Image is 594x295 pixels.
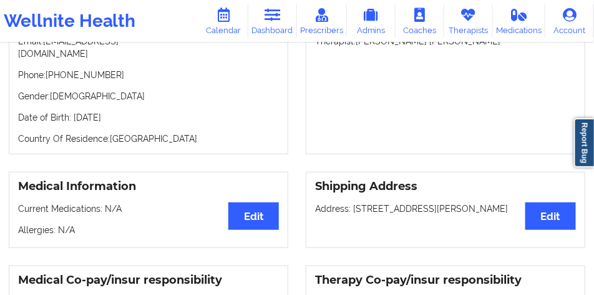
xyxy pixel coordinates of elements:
[525,202,576,229] button: Edit
[18,224,279,236] p: Allergies: N/A
[315,179,576,194] h3: Shipping Address
[18,111,279,124] p: Date of Birth: [DATE]
[315,273,576,287] h3: Therapy Co-pay/insur responsibility
[315,202,576,215] p: Address: [STREET_ADDRESS][PERSON_NAME]
[444,4,493,37] a: Therapists
[18,202,279,215] p: Current Medications: N/A
[248,4,297,37] a: Dashboard
[200,4,248,37] a: Calendar
[18,179,279,194] h3: Medical Information
[18,273,279,287] h3: Medical Co-pay/insur responsibility
[228,202,279,229] button: Edit
[493,4,545,37] a: Medications
[297,4,347,37] a: Prescribers
[18,69,279,81] p: Phone: [PHONE_NUMBER]
[18,90,279,102] p: Gender: [DEMOGRAPHIC_DATA]
[574,118,594,167] a: Report Bug
[396,4,444,37] a: Coaches
[18,35,279,60] p: Email: [EMAIL_ADDRESS][DOMAIN_NAME]
[347,4,396,37] a: Admins
[545,4,594,37] a: Account
[18,132,279,145] p: Country Of Residence: [GEOGRAPHIC_DATA]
